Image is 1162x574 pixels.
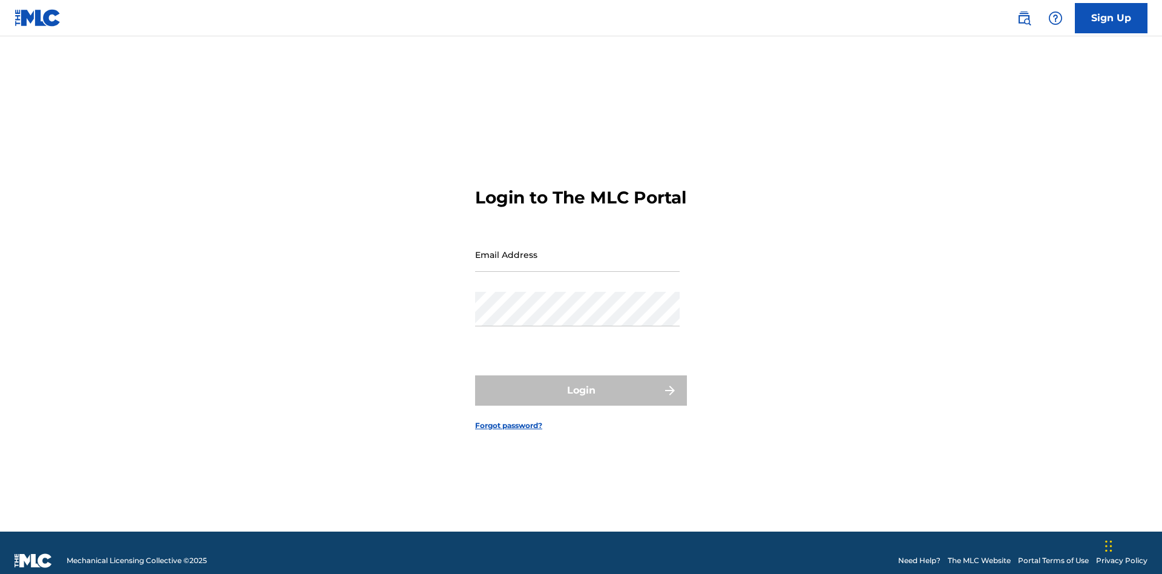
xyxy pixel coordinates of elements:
img: search [1017,11,1031,25]
div: Help [1043,6,1068,30]
img: help [1048,11,1063,25]
span: Mechanical Licensing Collective © 2025 [67,555,207,566]
a: Need Help? [898,555,940,566]
a: Forgot password? [475,420,542,431]
a: Privacy Policy [1096,555,1147,566]
a: Public Search [1012,6,1036,30]
a: Portal Terms of Use [1018,555,1089,566]
a: The MLC Website [948,555,1011,566]
div: Drag [1105,528,1112,564]
a: Sign Up [1075,3,1147,33]
img: logo [15,553,52,568]
img: MLC Logo [15,9,61,27]
h3: Login to The MLC Portal [475,187,686,208]
iframe: Chat Widget [1101,516,1162,574]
